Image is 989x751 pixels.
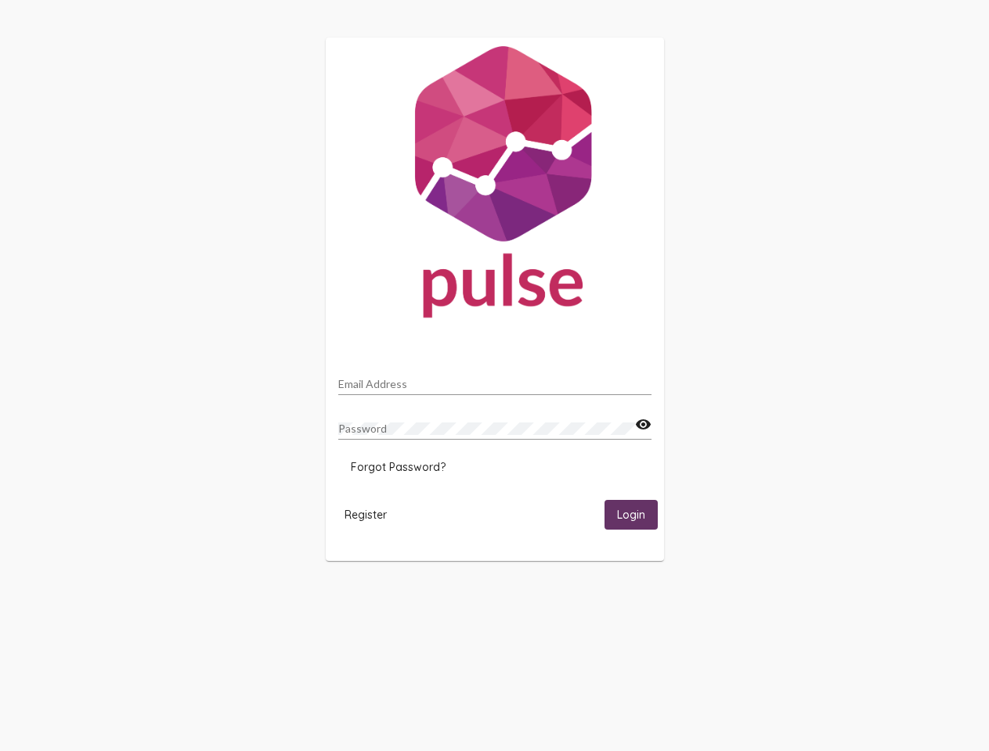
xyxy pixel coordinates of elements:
[617,508,645,523] span: Login
[635,415,652,434] mat-icon: visibility
[351,460,446,474] span: Forgot Password?
[605,500,658,529] button: Login
[332,500,399,529] button: Register
[326,38,664,333] img: Pulse For Good Logo
[345,508,387,522] span: Register
[338,453,458,481] button: Forgot Password?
